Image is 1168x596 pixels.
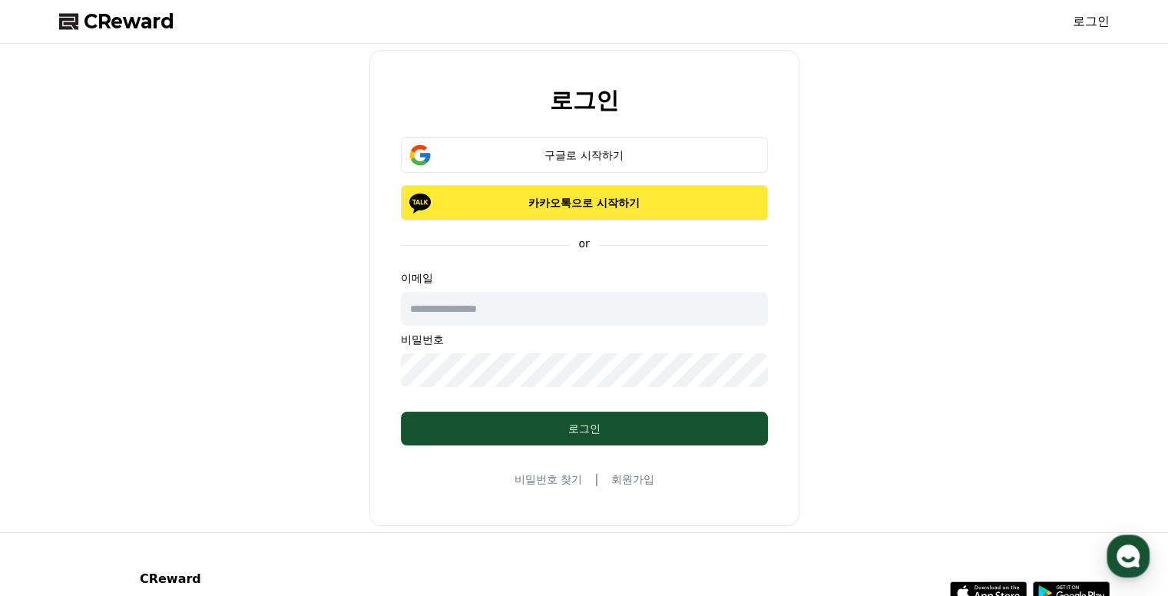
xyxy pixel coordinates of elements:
[59,9,174,34] a: CReward
[84,9,174,34] span: CReward
[48,492,58,504] span: 홈
[198,469,295,507] a: 설정
[423,195,746,210] p: 카카오톡으로 시작하기
[401,412,768,445] button: 로그인
[5,469,101,507] a: 홈
[401,332,768,347] p: 비밀번호
[1073,12,1110,31] a: 로그인
[401,270,768,286] p: 이메일
[594,470,598,488] span: |
[401,137,768,173] button: 구글로 시작하기
[515,472,582,487] a: 비밀번호 찾기
[550,88,619,113] h2: 로그인
[101,469,198,507] a: 대화
[140,570,327,588] p: CReward
[401,185,768,220] button: 카카오톡으로 시작하기
[423,147,746,163] div: 구글로 시작하기
[237,492,256,504] span: 설정
[141,492,159,505] span: 대화
[569,236,598,251] p: or
[610,472,653,487] a: 회원가입
[432,421,737,436] div: 로그인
